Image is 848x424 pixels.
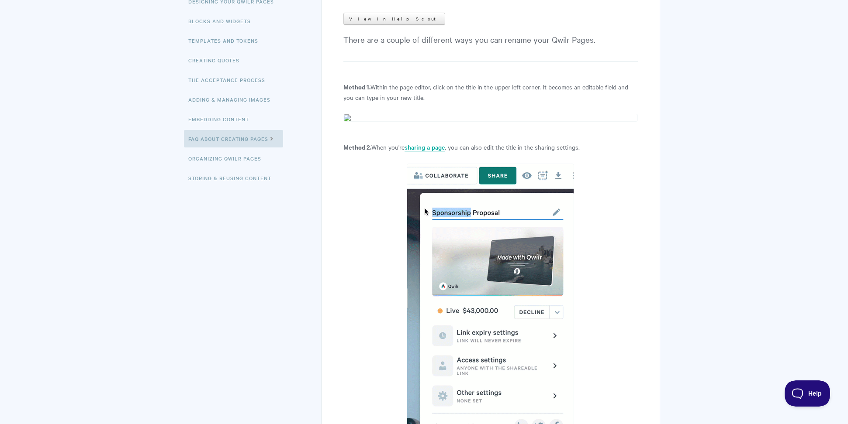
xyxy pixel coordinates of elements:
p: There are a couple of different ways you can rename your Qwilr Pages. [343,33,637,62]
a: View in Help Scout [343,13,445,25]
a: Blocks and Widgets [188,12,257,30]
a: Creating Quotes [188,51,246,69]
a: Embedding Content [188,110,256,128]
a: Storing & Reusing Content [188,169,278,187]
a: Adding & Managing Images [188,91,277,108]
a: FAQ About Creating Pages [184,130,283,147]
img: undefined [343,114,637,122]
p: Within the page editor, click on the title in the upper left corner. It becomes an editable field... [343,82,637,103]
iframe: Toggle Customer Support [785,380,831,407]
strong: Method 1. [343,82,370,91]
a: Organizing Qwilr Pages [188,150,268,167]
a: Templates and Tokens [188,32,265,49]
a: sharing a page [405,143,445,152]
p: When you're , you can also edit the title in the sharing settings. [343,142,637,152]
strong: Method 2. [343,142,371,151]
a: The Acceptance Process [188,71,272,89]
